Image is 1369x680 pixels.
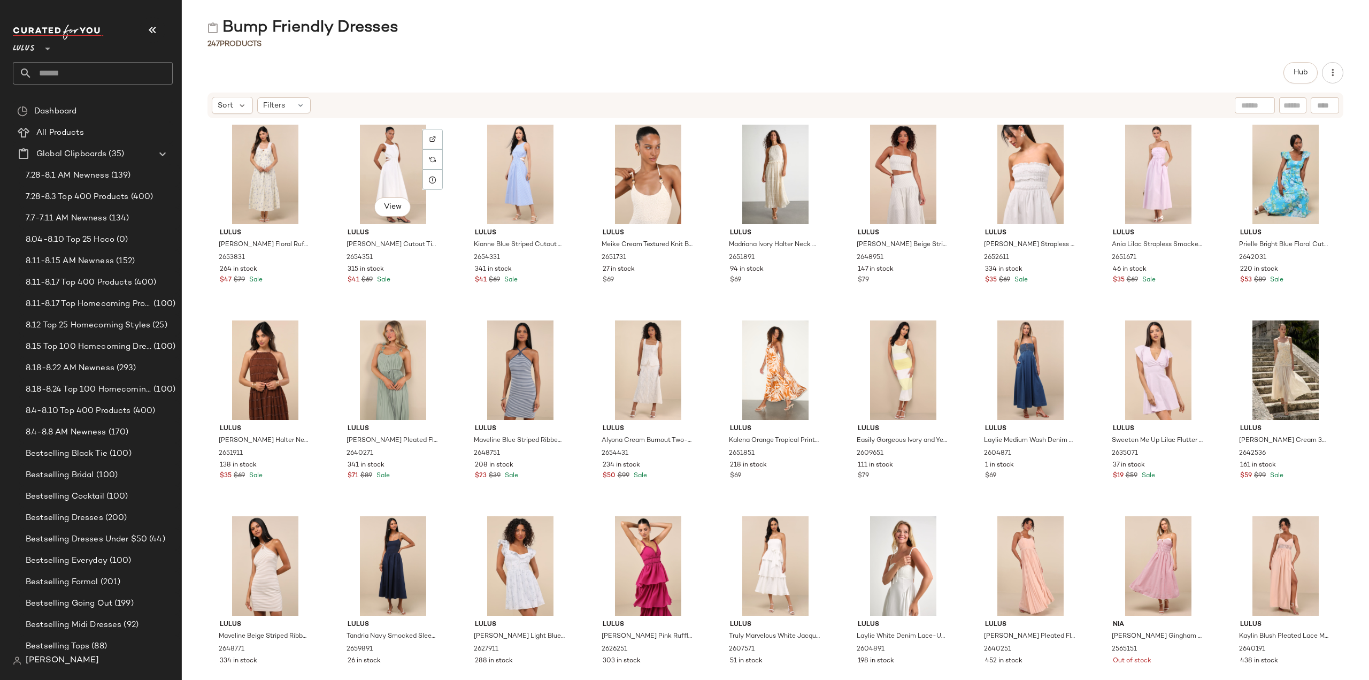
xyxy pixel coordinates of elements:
[1112,253,1136,263] span: 2651671
[1104,320,1212,420] img: 12541381_2635071.jpg
[474,253,500,263] span: 2654331
[348,471,358,481] span: $71
[1127,276,1138,285] span: $69
[1140,472,1155,479] span: Sale
[857,436,948,446] span: Easily Gorgeous Ivory and Yellow Striped Midi Sweater Dress
[26,469,94,482] span: Bestselling Bridal
[383,203,402,211] span: View
[466,320,574,420] img: 12734921_2648751.jpg
[475,228,566,238] span: Lulus
[489,276,500,285] span: $69
[849,516,957,616] img: 2604891_2_01_hero_Retakes_2025-08-07.jpg
[429,136,436,142] img: svg%3e
[348,228,439,238] span: Lulus
[375,277,390,284] span: Sale
[234,276,245,285] span: $79
[730,656,763,666] span: 51 in stock
[220,656,257,666] span: 334 in stock
[1112,436,1203,446] span: Sweeten Me Up Lilac Flutter Sleeve Mini Dress With Pockets
[107,448,132,460] span: (100)
[857,632,948,641] span: Laylie White Denim Lace-Up Midi Dress
[1239,240,1330,250] span: Prielle Bright Blue Floral Cutout Midi Dress
[729,436,820,446] span: Kalena Orange Tropical Print Pleated Halter Maxi Dress
[594,516,702,616] img: 12616261_2626251.jpg
[219,449,243,459] span: 2651911
[114,362,136,375] span: (293)
[348,265,384,274] span: 315 in stock
[858,424,949,434] span: Lulus
[1254,276,1266,285] span: $89
[26,362,114,375] span: 8.18-8.22 AM Newness
[475,471,487,481] span: $23
[26,533,147,546] span: Bestselling Dresses Under $50
[219,632,310,641] span: Maveline Beige Striped Ribbed Knit Halter Mini Dress
[207,40,220,48] span: 247
[13,36,35,56] span: Lulus
[603,276,614,285] span: $69
[729,240,820,250] span: Madriana Ivory Halter Neck Ruffed Midi Dress
[26,448,107,460] span: Bestselling Black Tie
[502,277,518,284] span: Sale
[114,255,135,268] span: (152)
[1113,228,1204,238] span: Lulus
[985,471,996,481] span: $69
[1113,276,1125,285] span: $35
[985,265,1022,274] span: 334 in stock
[730,265,764,274] span: 94 in stock
[1239,436,1330,446] span: [PERSON_NAME] Cream 3D Rosette Sheer Hem Maxi Dress
[103,512,127,524] span: (200)
[112,598,134,610] span: (199)
[603,265,635,274] span: 27 in stock
[89,640,107,653] span: (88)
[632,472,647,479] span: Sale
[976,516,1085,616] img: 12696001_2640251.jpg
[211,320,319,420] img: 12757761_2651911.jpg
[1239,645,1265,654] span: 2640191
[348,276,359,285] span: $41
[104,491,128,503] span: (100)
[1232,320,1340,420] img: 12794521_2642536.jpg
[220,620,311,630] span: Lulus
[503,472,518,479] span: Sale
[339,320,447,420] img: 12648261_2640271.jpg
[730,471,741,481] span: $69
[347,240,437,250] span: [PERSON_NAME] Cutout Tie-Back Midi Dress
[17,106,28,117] img: svg%3e
[594,320,702,420] img: 12746101_2654431.jpg
[234,471,245,481] span: $69
[26,491,104,503] span: Bestselling Cocktail
[985,620,1076,630] span: Lulus
[360,471,372,481] span: $89
[1113,620,1204,630] span: Nia
[347,632,437,641] span: Tandria Navy Smocked Sleeveless Midi Dress
[109,170,131,182] span: (139)
[602,645,627,654] span: 2626251
[603,656,641,666] span: 303 in stock
[36,148,106,161] span: Global Clipboards
[1240,276,1252,285] span: $53
[348,424,439,434] span: Lulus
[985,228,1076,238] span: Lulus
[1140,277,1156,284] span: Sale
[475,276,487,285] span: $41
[984,449,1011,459] span: 2604871
[489,471,501,481] span: $39
[1239,253,1266,263] span: 2642031
[26,277,132,289] span: 8.11-8.17 Top 400 Products
[721,320,829,420] img: 2651851_2_01_hero_Retakes_2025-08-12.jpg
[475,620,566,630] span: Lulus
[984,253,1009,263] span: 2652611
[362,276,373,285] span: $69
[131,405,156,417] span: (400)
[220,265,257,274] span: 264 in stock
[26,426,106,439] span: 8.4-8.8 AM Newness
[247,472,263,479] span: Sale
[106,148,124,161] span: (35)
[36,127,84,139] span: All Products
[1239,449,1266,459] span: 2642536
[729,449,755,459] span: 2651851
[1239,632,1330,641] span: Kaylin Blush Pleated Lace Maxi Dress
[219,253,245,263] span: 2653831
[729,632,820,641] span: Truly Marvelous White Jacquard Strapless Tiered Midi Dress
[13,25,104,40] img: cfy_white_logo.C9jOOHJF.svg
